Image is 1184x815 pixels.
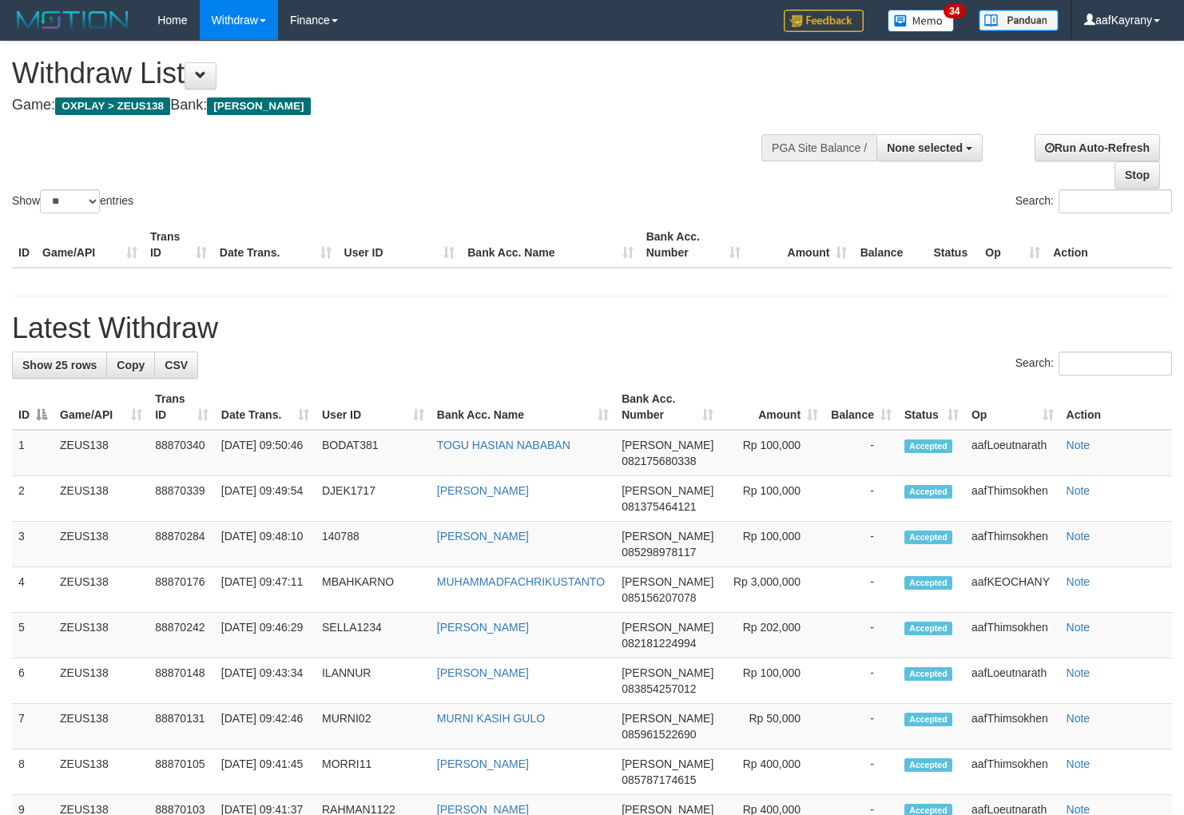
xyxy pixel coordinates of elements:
[54,658,149,704] td: ZEUS138
[54,476,149,522] td: ZEUS138
[437,439,570,451] a: TOGU HASIAN NABABAN
[965,658,1060,704] td: aafLoeutnarath
[1015,189,1172,213] label: Search:
[215,704,316,749] td: [DATE] 09:42:46
[965,476,1060,522] td: aafThimsokhen
[904,576,952,590] span: Accepted
[904,439,952,453] span: Accepted
[437,757,529,770] a: [PERSON_NAME]
[316,430,431,476] td: BODAT381
[979,222,1047,268] th: Op
[1067,712,1091,725] a: Note
[1015,352,1172,376] label: Search:
[54,522,149,567] td: ZEUS138
[824,384,898,430] th: Balance: activate to sort column ascending
[12,352,107,379] a: Show 25 rows
[622,682,696,695] span: Copy 083854257012 to clipboard
[54,613,149,658] td: ZEUS138
[12,430,54,476] td: 1
[904,667,952,681] span: Accepted
[1114,161,1160,189] a: Stop
[215,749,316,795] td: [DATE] 09:41:45
[720,749,824,795] td: Rp 400,000
[437,484,529,497] a: [PERSON_NAME]
[622,757,713,770] span: [PERSON_NAME]
[316,749,431,795] td: MORRI11
[720,567,824,613] td: Rp 3,000,000
[149,567,215,613] td: 88870176
[1060,384,1172,430] th: Action
[437,621,529,634] a: [PERSON_NAME]
[622,575,713,588] span: [PERSON_NAME]
[622,773,696,786] span: Copy 085787174615 to clipboard
[965,613,1060,658] td: aafThimsokhen
[622,484,713,497] span: [PERSON_NAME]
[165,359,188,372] span: CSV
[622,500,696,513] span: Copy 081375464121 to clipboard
[824,613,898,658] td: -
[720,658,824,704] td: Rp 100,000
[622,546,696,559] span: Copy 085298978117 to clipboard
[965,384,1060,430] th: Op: activate to sort column ascending
[12,58,773,89] h1: Withdraw List
[149,613,215,658] td: 88870242
[720,476,824,522] td: Rp 100,000
[965,749,1060,795] td: aafThimsokhen
[40,189,100,213] select: Showentries
[904,713,952,726] span: Accepted
[12,8,133,32] img: MOTION_logo.png
[437,530,529,543] a: [PERSON_NAME]
[1059,189,1172,213] input: Search:
[461,222,639,268] th: Bank Acc. Name
[622,712,713,725] span: [PERSON_NAME]
[904,485,952,499] span: Accepted
[316,567,431,613] td: MBAHKARNO
[965,704,1060,749] td: aafThimsokhen
[720,704,824,749] td: Rp 50,000
[1067,621,1091,634] a: Note
[1067,757,1091,770] a: Note
[784,10,864,32] img: Feedback.jpg
[887,141,963,154] span: None selected
[622,666,713,679] span: [PERSON_NAME]
[12,658,54,704] td: 6
[12,522,54,567] td: 3
[207,97,310,115] span: [PERSON_NAME]
[12,312,1172,344] h1: Latest Withdraw
[965,522,1060,567] td: aafThimsokhen
[979,10,1059,31] img: panduan.png
[1059,352,1172,376] input: Search:
[149,384,215,430] th: Trans ID: activate to sort column ascending
[1067,439,1091,451] a: Note
[622,591,696,604] span: Copy 085156207078 to clipboard
[437,575,605,588] a: MUHAMMADFACHRIKUSTANTO
[215,430,316,476] td: [DATE] 09:50:46
[12,749,54,795] td: 8
[215,613,316,658] td: [DATE] 09:46:29
[149,476,215,522] td: 88870339
[876,134,983,161] button: None selected
[149,658,215,704] td: 88870148
[12,189,133,213] label: Show entries
[720,522,824,567] td: Rp 100,000
[149,522,215,567] td: 88870284
[720,613,824,658] td: Rp 202,000
[215,384,316,430] th: Date Trans.: activate to sort column ascending
[338,222,462,268] th: User ID
[622,728,696,741] span: Copy 085961522690 to clipboard
[824,749,898,795] td: -
[316,384,431,430] th: User ID: activate to sort column ascending
[824,567,898,613] td: -
[622,621,713,634] span: [PERSON_NAME]
[54,749,149,795] td: ZEUS138
[215,567,316,613] td: [DATE] 09:47:11
[149,430,215,476] td: 88870340
[12,384,54,430] th: ID: activate to sort column descending
[106,352,155,379] a: Copy
[824,658,898,704] td: -
[12,97,773,113] h4: Game: Bank:
[12,704,54,749] td: 7
[927,222,979,268] th: Status
[22,359,97,372] span: Show 25 rows
[154,352,198,379] a: CSV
